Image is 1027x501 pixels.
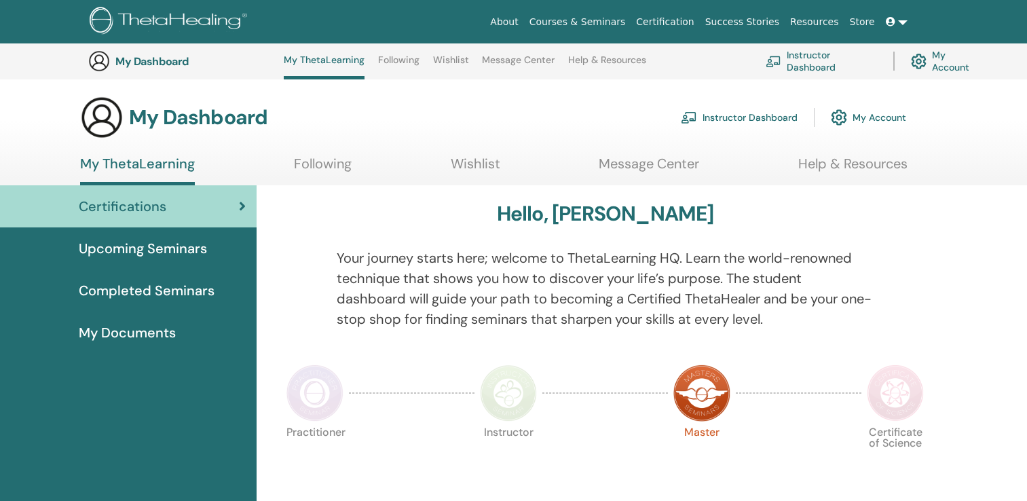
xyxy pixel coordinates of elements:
[911,46,983,76] a: My Account
[90,7,252,37] img: logo.png
[480,427,537,484] p: Instructor
[80,155,195,185] a: My ThetaLearning
[867,427,924,484] p: Certificate of Science
[79,322,176,343] span: My Documents
[844,10,880,35] a: Store
[785,10,844,35] a: Resources
[79,280,214,301] span: Completed Seminars
[911,50,927,73] img: cog.svg
[681,103,798,132] a: Instructor Dashboard
[79,196,166,217] span: Certifications
[831,103,906,132] a: My Account
[284,54,365,79] a: My ThetaLearning
[286,365,343,422] img: Practitioner
[766,56,781,67] img: chalkboard-teacher.svg
[568,54,646,76] a: Help & Resources
[497,202,714,226] h3: Hello, [PERSON_NAME]
[129,105,267,130] h3: My Dashboard
[485,10,523,35] a: About
[337,248,874,329] p: Your journey starts here; welcome to ThetaLearning HQ. Learn the world-renowned technique that sh...
[673,427,730,484] p: Master
[482,54,555,76] a: Message Center
[831,106,847,129] img: cog.svg
[286,427,343,484] p: Practitioner
[631,10,699,35] a: Certification
[798,155,908,182] a: Help & Resources
[524,10,631,35] a: Courses & Seminars
[88,50,110,72] img: generic-user-icon.jpg
[681,111,697,124] img: chalkboard-teacher.svg
[480,365,537,422] img: Instructor
[294,155,352,182] a: Following
[599,155,699,182] a: Message Center
[673,365,730,422] img: Master
[766,46,877,76] a: Instructor Dashboard
[79,238,207,259] span: Upcoming Seminars
[451,155,500,182] a: Wishlist
[433,54,469,76] a: Wishlist
[378,54,419,76] a: Following
[867,365,924,422] img: Certificate of Science
[80,96,124,139] img: generic-user-icon.jpg
[700,10,785,35] a: Success Stories
[115,55,251,68] h3: My Dashboard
